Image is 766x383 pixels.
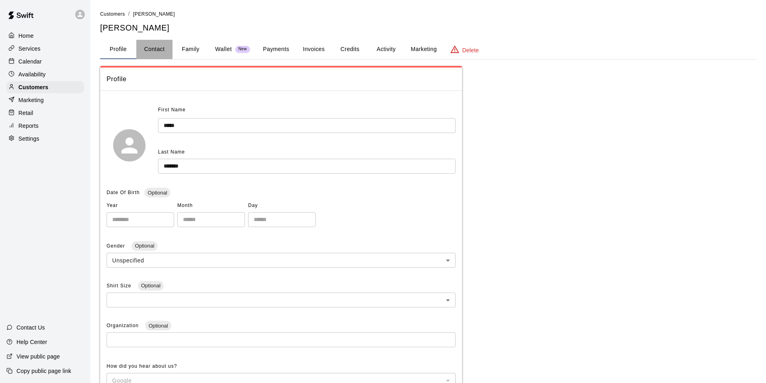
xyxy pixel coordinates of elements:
button: Profile [100,40,136,59]
span: Shirt Size [107,283,133,289]
p: Home [18,32,34,40]
p: Availability [18,70,46,78]
p: Calendar [18,57,42,66]
button: Credits [332,40,368,59]
nav: breadcrumb [100,10,756,18]
a: Availability [6,68,84,80]
p: View public page [16,352,60,360]
p: Customers [18,83,48,91]
a: Retail [6,107,84,119]
div: basic tabs example [100,40,756,59]
p: Retail [18,109,33,117]
span: Customers [100,11,125,17]
span: Date Of Birth [107,190,140,195]
span: Optional [144,190,170,196]
span: Month [177,199,245,212]
a: Customers [6,81,84,93]
span: Organization [107,323,140,328]
button: Activity [368,40,404,59]
span: Optional [145,323,171,329]
a: Reports [6,120,84,132]
button: Family [173,40,209,59]
span: Optional [138,283,164,289]
li: / [128,10,130,18]
div: Unspecified [107,253,456,268]
a: Home [6,30,84,42]
a: Services [6,43,84,55]
p: Wallet [215,45,232,53]
span: Year [107,199,174,212]
button: Invoices [296,40,332,59]
a: Calendar [6,55,84,68]
a: Customers [100,10,125,17]
span: Profile [107,74,456,84]
button: Contact [136,40,173,59]
span: How did you hear about us? [107,363,177,369]
p: Services [18,45,41,53]
p: Help Center [16,338,47,346]
a: Marketing [6,94,84,106]
span: Last Name [158,149,185,155]
button: Marketing [404,40,443,59]
p: Reports [18,122,39,130]
p: Copy public page link [16,367,71,375]
span: Day [248,199,316,212]
p: Contact Us [16,324,45,332]
span: [PERSON_NAME] [133,11,175,17]
span: Optional [131,243,157,249]
span: Gender [107,243,127,249]
p: Marketing [18,96,44,104]
p: Delete [462,46,479,54]
p: Settings [18,135,39,143]
h5: [PERSON_NAME] [100,23,756,33]
button: Payments [257,40,296,59]
a: Settings [6,133,84,145]
span: First Name [158,104,186,117]
span: New [235,47,250,52]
